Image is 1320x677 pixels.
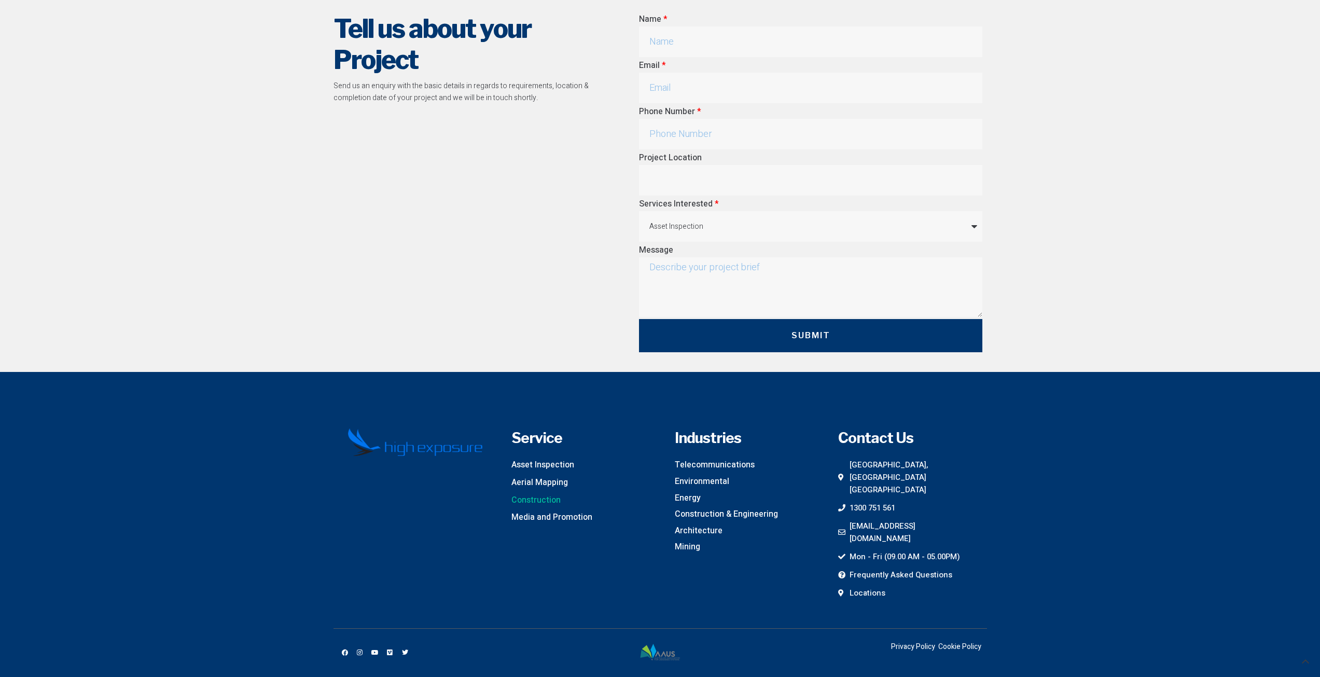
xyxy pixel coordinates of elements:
a: 1300 751 561 [838,502,972,514]
span: [GEOGRAPHIC_DATA], [GEOGRAPHIC_DATA] [GEOGRAPHIC_DATA] [847,459,972,496]
label: Message [639,244,673,257]
a: Media and Promotion [511,511,646,524]
span: Aerial Mapping [511,476,568,490]
a: [EMAIL_ADDRESS][DOMAIN_NAME] [838,520,972,545]
span: Locations [847,587,885,599]
label: Name [639,13,667,26]
p: Send us an enquiry with the basic details in regards to requirements, location & completion date ... [334,80,598,104]
img: AAUS-logo_inline-colour [640,643,680,661]
button: Submit [639,319,982,352]
label: Phone Number [639,105,701,119]
a: Asset Inspection [511,459,646,472]
a: Construction [511,494,646,507]
a: Mining [675,541,809,554]
input: Only numbers and phone characters (#, -, *, etc) are accepted. [639,119,982,149]
span: Telecommunications [675,459,755,472]
a: Construction & Engineering [675,508,809,521]
span: Environmental [675,475,729,489]
label: Email [639,59,665,73]
span: [EMAIL_ADDRESS][DOMAIN_NAME] [847,520,972,545]
a: Aerial Mapping [511,476,646,490]
span: Media and Promotion [511,511,592,524]
span: Architecture [675,524,722,538]
a: Energy [675,492,809,505]
a: Cookie Policy [938,641,981,653]
a: Privacy Policy [891,641,935,653]
span: Frequently Asked Questions [847,569,952,581]
span: Construction & Engineering [675,508,778,521]
a: Locations [838,587,972,599]
input: Email [639,73,982,103]
span: Construction [511,494,561,507]
h4: Industries [675,428,809,448]
span: Mon - Fri (09.00 AM - 05.00PM) [847,550,960,563]
span: Asset Inspection [511,459,574,472]
span: Energy [675,492,701,505]
a: Telecommunications [675,459,809,472]
h4: Service [511,428,646,448]
h2: Tell us about your Project [334,13,598,75]
span: 1300 751 561 [847,502,895,514]
img: High Exposure Logo [348,428,482,456]
input: Name [639,26,982,57]
span: Submit [791,329,830,342]
label: Project Location [639,151,702,165]
h4: Contact Us [838,428,972,448]
a: Architecture [675,524,809,538]
span: Mining [675,541,700,554]
label: Services Interested [639,198,718,211]
a: Environmental [675,475,809,489]
a: Frequently Asked Questions [838,569,972,581]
